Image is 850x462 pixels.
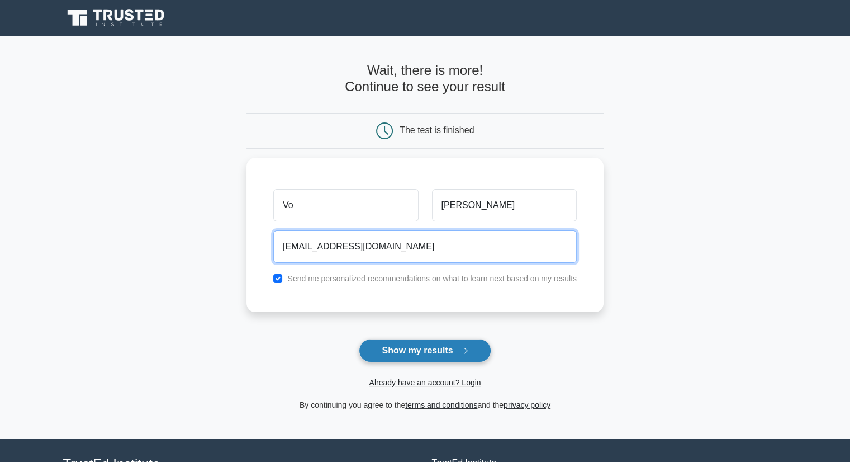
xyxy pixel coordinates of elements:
button: Show my results [359,339,491,362]
div: The test is finished [400,125,474,135]
input: First name [273,189,418,221]
a: privacy policy [504,400,550,409]
input: Email [273,230,577,263]
input: Last name [432,189,577,221]
a: Already have an account? Login [369,378,481,387]
label: Send me personalized recommendations on what to learn next based on my results [287,274,577,283]
h4: Wait, there is more! Continue to see your result [246,63,604,95]
div: By continuing you agree to the and the [240,398,610,412]
a: terms and conditions [405,400,477,409]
